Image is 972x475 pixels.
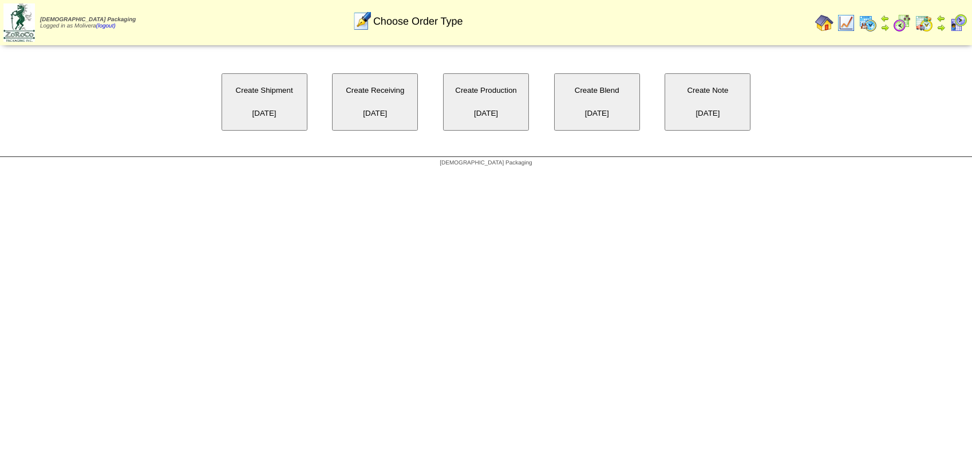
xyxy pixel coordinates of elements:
[859,14,877,32] img: calendarprod.gif
[665,73,750,131] button: Create Note[DATE]
[222,73,307,131] button: Create Shipment[DATE]
[937,14,946,23] img: arrowleft.gif
[332,73,418,131] button: Create Receiving[DATE]
[554,73,640,131] button: Create Blend[DATE]
[40,17,136,23] span: [DEMOGRAPHIC_DATA] Packaging
[432,109,543,117] a: Create Production[DATE]
[443,73,529,131] button: Create Production[DATE]
[880,14,890,23] img: arrowleft.gif
[96,23,116,29] a: (logout)
[949,14,967,32] img: calendarcustomer.gif
[210,109,321,117] a: Create Shipment[DATE]
[440,160,532,166] span: [DEMOGRAPHIC_DATA] Packaging
[653,109,762,117] a: Create Note[DATE]
[321,109,432,117] a: Create Receiving[DATE]
[373,15,463,28] span: Choose Order Type
[3,3,35,42] img: zoroco-logo-small.webp
[353,12,371,30] img: orders.gif
[893,14,911,32] img: calendarblend.gif
[40,17,136,29] span: Logged in as Molivera
[543,109,654,117] a: Create Blend[DATE]
[837,14,855,32] img: line_graph.gif
[880,23,890,32] img: arrowright.gif
[915,14,933,32] img: calendarinout.gif
[937,23,946,32] img: arrowright.gif
[815,14,833,32] img: home.gif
